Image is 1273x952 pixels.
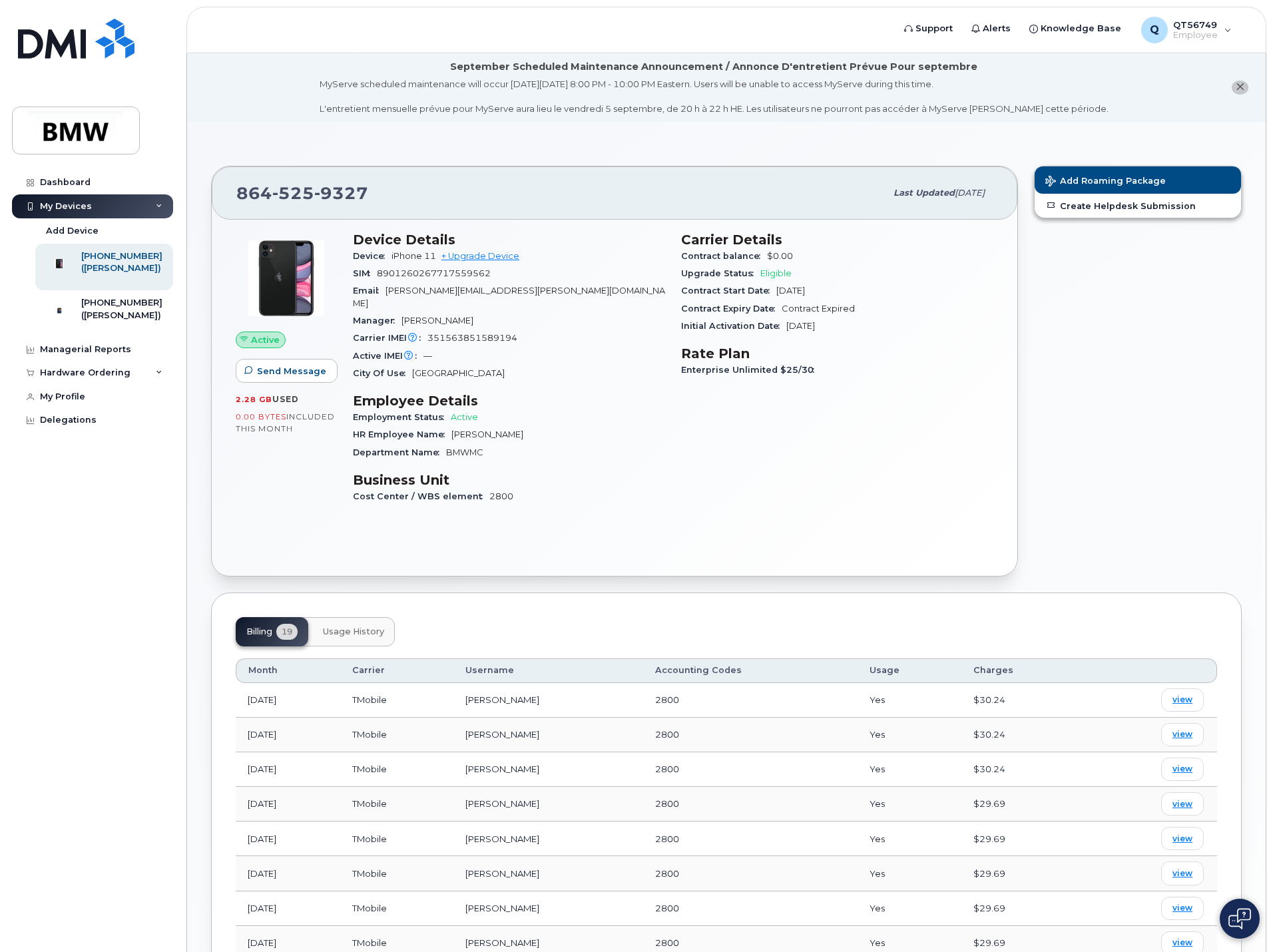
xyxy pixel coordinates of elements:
[340,891,453,926] td: TMobile
[236,411,335,433] span: included this month
[320,78,1109,115] div: MyServe scheduled maintenance will occur [DATE][DATE] 8:00 PM - 10:00 PM Eastern. Users will be u...
[1035,166,1241,194] button: Add Roaming Package
[353,412,451,422] span: Employment Status
[1172,798,1192,810] span: view
[973,728,1073,741] div: $30.24
[1161,827,1204,850] a: view
[451,429,523,439] span: [PERSON_NAME]
[453,891,643,926] td: [PERSON_NAME]
[353,368,412,378] span: City Of Use
[453,822,643,856] td: [PERSON_NAME]
[858,891,962,926] td: Yes
[353,429,451,439] span: HR Employee Name
[453,787,643,822] td: [PERSON_NAME]
[272,183,314,203] span: 525
[681,268,760,278] span: Upgrade Status
[427,333,517,343] span: 351563851589194
[353,232,665,248] h3: Device Details
[655,868,679,879] span: 2800
[236,183,368,203] span: 864
[858,718,962,752] td: Yes
[236,787,340,822] td: [DATE]
[782,304,855,314] span: Contract Expired
[236,359,338,383] button: Send Message
[1172,833,1192,845] span: view
[681,346,993,361] h3: Rate Plan
[955,188,985,198] span: [DATE]
[353,447,446,457] span: Department Name
[1172,694,1192,706] span: view
[655,798,679,809] span: 2800
[353,351,423,361] span: Active IMEI
[353,251,391,261] span: Device
[236,718,340,752] td: [DATE]
[973,763,1073,776] div: $30.24
[353,268,377,278] span: SIM
[236,752,340,787] td: [DATE]
[340,787,453,822] td: TMobile
[655,764,679,774] span: 2800
[353,316,401,326] span: Manager
[453,718,643,752] td: [PERSON_NAME]
[423,351,432,361] span: —
[441,251,519,261] a: + Upgrade Device
[453,658,643,682] th: Username
[340,856,453,891] td: TMobile
[353,286,665,308] span: [PERSON_NAME][EMAIL_ADDRESS][PERSON_NAME][DOMAIN_NAME]
[453,752,643,787] td: [PERSON_NAME]
[760,268,792,278] span: Eligible
[973,833,1073,845] div: $29.69
[1172,763,1192,775] span: view
[236,412,286,421] span: 0.00 Bytes
[1161,723,1204,746] a: view
[340,658,453,682] th: Carrier
[446,447,483,457] span: BMWMC
[681,232,993,248] h3: Carrier Details
[681,286,776,296] span: Contract Start Date
[251,334,280,346] span: Active
[236,683,340,718] td: [DATE]
[236,395,272,404] span: 2.28 GB
[246,238,326,318] img: iPhone_11.jpg
[681,251,767,261] span: Contract balance
[450,60,977,74] div: September Scheduled Maintenance Announcement / Annonce D'entretient Prévue Pour septembre
[1228,908,1251,929] img: Open chat
[1161,792,1204,816] a: view
[973,902,1073,915] div: $29.69
[236,856,340,891] td: [DATE]
[858,658,962,682] th: Usage
[353,333,427,343] span: Carrier IMEI
[1172,867,1192,879] span: view
[858,683,962,718] td: Yes
[1161,758,1204,781] a: view
[1161,861,1204,885] a: view
[786,321,815,331] span: [DATE]
[858,856,962,891] td: Yes
[973,798,1073,810] div: $29.69
[858,822,962,856] td: Yes
[655,833,679,844] span: 2800
[377,268,491,278] span: 8901260267717559562
[340,718,453,752] td: TMobile
[236,891,340,926] td: [DATE]
[1172,902,1192,914] span: view
[681,304,782,314] span: Contract Expiry Date
[340,683,453,718] td: TMobile
[489,491,513,501] span: 2800
[858,752,962,787] td: Yes
[353,286,385,296] span: Email
[1035,194,1241,218] a: Create Helpdesk Submission
[323,626,384,637] span: Usage History
[340,752,453,787] td: TMobile
[973,867,1073,880] div: $29.69
[973,937,1073,949] div: $29.69
[655,694,679,705] span: 2800
[655,937,679,948] span: 2800
[1045,176,1166,188] span: Add Roaming Package
[314,183,368,203] span: 9327
[1232,81,1248,95] button: close notification
[340,822,453,856] td: TMobile
[257,365,326,377] span: Send Message
[961,658,1085,682] th: Charges
[353,491,489,501] span: Cost Center / WBS element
